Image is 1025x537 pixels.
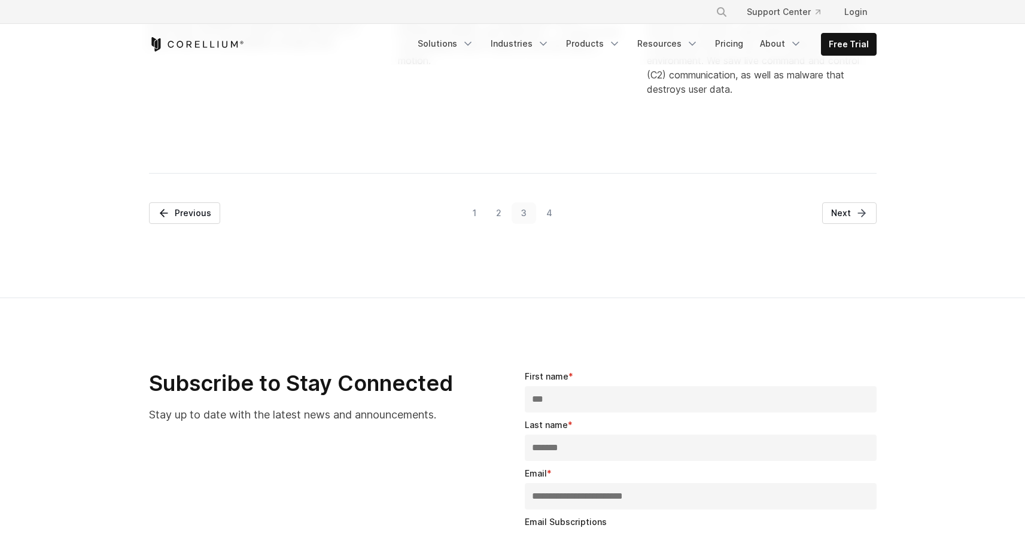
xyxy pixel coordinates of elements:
span: Previous [175,207,211,219]
a: Login [835,1,877,23]
a: Next [822,202,877,224]
a: Go to Page 4 [536,202,562,224]
span: Email Subscriptions [525,517,607,527]
a: Corellium Home [149,37,244,51]
a: Free Trial [822,34,876,55]
a: Go to Page 1 [463,202,486,224]
div: Navigation Menu [701,1,877,23]
a: Solutions [410,33,481,54]
a: Resources [630,33,705,54]
a: Products [559,33,628,54]
span: Email [525,468,547,478]
div: Navigation Menu [410,33,877,56]
a: Pricing [708,33,750,54]
a: About [753,33,809,54]
a: Go to Page 3 [512,202,537,224]
a: Support Center [737,1,830,23]
h2: Subscribe to Stay Connected [149,370,455,397]
nav: Pagination [149,202,877,269]
a: Go to Page 2 [486,202,512,224]
span: First name [525,371,568,381]
a: Industries [483,33,556,54]
a: Previous [149,202,220,224]
span: Next [831,207,851,219]
span: Last name [525,420,568,430]
button: Search [711,1,732,23]
p: Stay up to date with the latest news and announcements. [149,406,455,423]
